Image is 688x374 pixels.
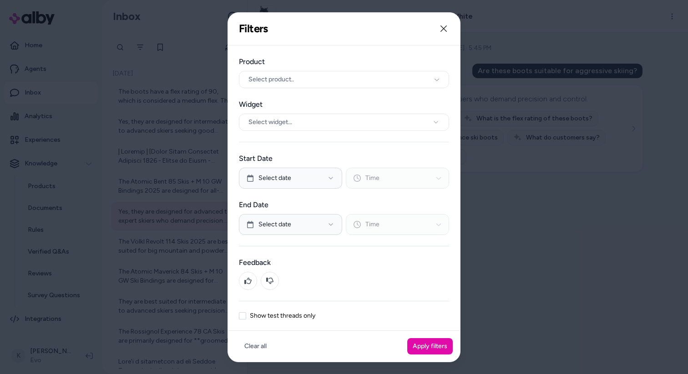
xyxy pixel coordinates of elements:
span: Select product.. [248,75,294,84]
h2: Filters [239,22,268,35]
button: Clear all [239,338,272,354]
label: Product [239,56,449,67]
label: Show test threads only [250,313,315,319]
label: Start Date [239,153,449,164]
button: Select date [239,168,342,189]
label: Feedback [239,257,449,268]
label: Widget [239,99,449,110]
button: Select date [239,214,342,235]
button: Apply filters [407,338,453,354]
span: Select date [258,174,291,183]
label: End Date [239,199,449,210]
span: Select date [258,220,291,229]
button: Select widget... [239,114,449,131]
